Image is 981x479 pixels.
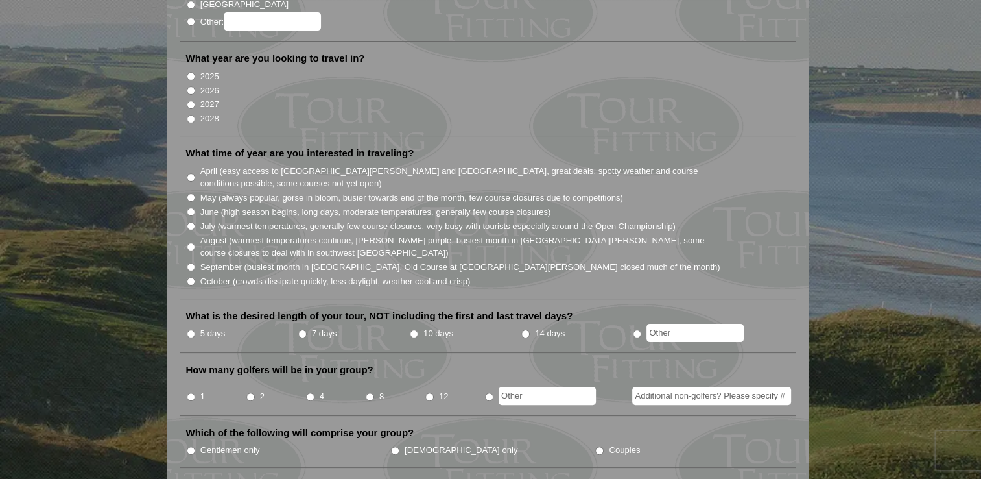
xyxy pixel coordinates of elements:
[200,390,205,403] label: 1
[200,444,260,457] label: Gentlemen only
[200,275,471,288] label: October (crowds dissipate quickly, less daylight, weather cool and crisp)
[200,261,720,274] label: September (busiest month in [GEOGRAPHIC_DATA], Old Course at [GEOGRAPHIC_DATA][PERSON_NAME] close...
[186,52,365,65] label: What year are you looking to travel in?
[200,98,219,111] label: 2027
[200,70,219,83] label: 2025
[200,220,676,233] label: July (warmest temperatures, generally few course closures, very busy with tourists especially aro...
[632,387,791,405] input: Additional non-golfers? Please specify #
[200,84,219,97] label: 2026
[200,327,226,340] label: 5 days
[186,147,414,160] label: What time of year are you interested in traveling?
[200,112,219,125] label: 2028
[379,390,384,403] label: 8
[200,234,722,260] label: August (warmest temperatures continue, [PERSON_NAME] purple, busiest month in [GEOGRAPHIC_DATA][P...
[312,327,337,340] label: 7 days
[423,327,453,340] label: 10 days
[186,310,573,323] label: What is the desired length of your tour, NOT including the first and last travel days?
[499,387,596,405] input: Other
[260,390,265,403] label: 2
[200,191,623,204] label: May (always popular, gorse in bloom, busier towards end of the month, few course closures due to ...
[405,444,517,457] label: [DEMOGRAPHIC_DATA] only
[609,444,640,457] label: Couples
[200,12,321,31] label: Other:
[224,12,321,31] input: Other:
[200,206,551,219] label: June (high season begins, long days, moderate temperatures, generally few course closures)
[535,327,565,340] label: 14 days
[186,363,373,376] label: How many golfers will be in your group?
[439,390,449,403] label: 12
[320,390,324,403] label: 4
[646,324,744,342] input: Other
[186,426,414,439] label: Which of the following will comprise your group?
[200,165,722,190] label: April (easy access to [GEOGRAPHIC_DATA][PERSON_NAME] and [GEOGRAPHIC_DATA], great deals, spotty w...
